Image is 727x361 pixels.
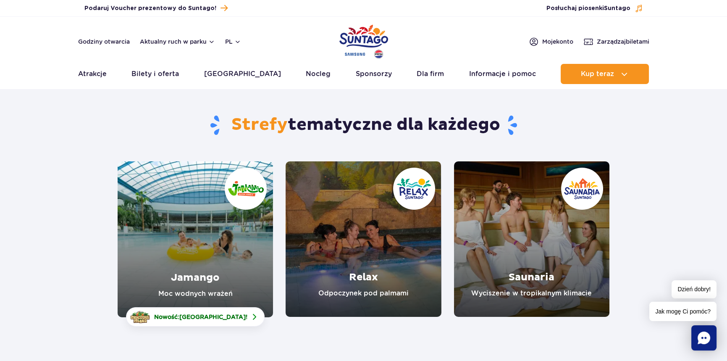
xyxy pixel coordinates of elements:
[154,313,247,321] span: Nowość: !
[131,64,179,84] a: Bilety i oferta
[286,161,441,317] a: Relax
[231,114,288,135] span: Strefy
[604,5,630,11] span: Suntago
[454,161,609,317] a: Saunaria
[84,3,228,14] a: Podaruj Voucher prezentowy do Suntago!
[306,64,331,84] a: Nocleg
[561,64,649,84] button: Kup teraz
[583,37,649,47] a: Zarządzajbiletami
[140,38,215,45] button: Aktualny ruch w parku
[179,314,246,320] span: [GEOGRAPHIC_DATA]
[649,302,717,321] span: Jak mogę Ci pomóc?
[339,21,388,60] a: Park of Poland
[691,325,717,350] div: Chat
[672,280,717,298] span: Dzień dobry!
[417,64,444,84] a: Dla firm
[529,37,573,47] a: Mojekonto
[597,37,649,46] span: Zarządzaj biletami
[126,307,265,327] a: Nowość:[GEOGRAPHIC_DATA]!
[78,37,130,46] a: Godziny otwarcia
[118,114,609,136] h1: tematyczne dla każdego
[469,64,536,84] a: Informacje i pomoc
[546,4,630,13] span: Posłuchaj piosenki
[78,64,107,84] a: Atrakcje
[118,161,273,317] a: Jamango
[581,70,614,78] span: Kup teraz
[542,37,573,46] span: Moje konto
[204,64,281,84] a: [GEOGRAPHIC_DATA]
[225,37,241,46] button: pl
[356,64,392,84] a: Sponsorzy
[84,4,216,13] span: Podaruj Voucher prezentowy do Suntago!
[546,4,643,13] button: Posłuchaj piosenkiSuntago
